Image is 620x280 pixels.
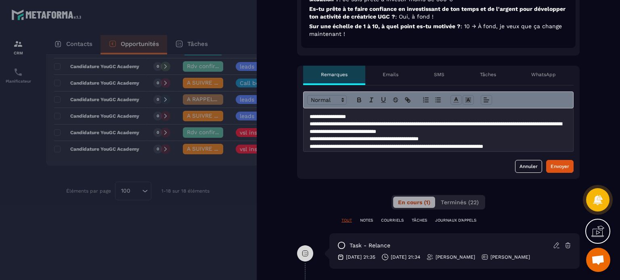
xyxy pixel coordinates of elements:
[436,254,475,260] p: [PERSON_NAME]
[435,218,476,223] p: JOURNAUX D'APPELS
[480,71,496,78] p: Tâches
[398,199,430,205] span: En cours (1)
[551,162,569,170] div: Envoyer
[346,254,375,260] p: [DATE] 21:35
[434,71,444,78] p: SMS
[391,254,420,260] p: [DATE] 21:34
[381,218,404,223] p: COURRIELS
[441,199,479,205] span: Terminés (22)
[395,13,434,20] span: : Oui, à fond !
[321,71,348,78] p: Remarques
[531,71,556,78] p: WhatsApp
[515,160,542,173] button: Annuler
[490,254,530,260] p: [PERSON_NAME]
[360,218,373,223] p: NOTES
[586,248,610,272] div: Ouvrir le chat
[546,160,574,173] button: Envoyer
[393,197,435,208] button: En cours (1)
[412,218,427,223] p: TÂCHES
[350,242,390,249] p: task - Relance
[309,5,568,21] p: Es-tu prête à te faire confiance en investissant de ton temps et de l'argent pour développer ton ...
[341,218,352,223] p: TOUT
[436,197,484,208] button: Terminés (22)
[309,23,568,38] p: Sur une échelle de 1 à 10, à quel point es-tu motivée ?
[383,71,398,78] p: Emails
